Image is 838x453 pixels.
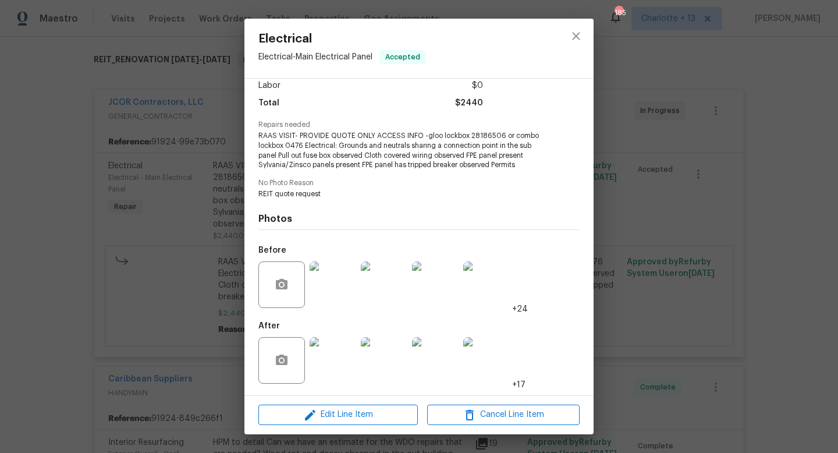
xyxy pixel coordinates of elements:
[455,95,483,112] span: $2440
[512,379,525,391] span: +17
[258,213,580,225] h4: Photos
[258,405,418,425] button: Edit Line Item
[472,77,483,94] span: $0
[258,131,548,170] span: RAAS VISIT- PROVIDE QUOTE ONLY ACCESS INFO -gloo lockbox 28186506 or combo lockbox 0476 Electrica...
[258,121,580,129] span: Repairs needed
[258,53,372,61] span: Electrical - Main Electrical Panel
[258,322,280,330] h5: After
[258,246,286,254] h5: Before
[562,22,590,50] button: close
[615,7,623,19] div: 185
[258,77,280,94] span: Labor
[258,189,548,199] span: REIT quote request
[381,51,425,63] span: Accepted
[258,33,426,45] span: Electrical
[258,95,279,112] span: Total
[262,408,414,422] span: Edit Line Item
[258,179,580,187] span: No Photo Reason
[431,408,576,422] span: Cancel Line Item
[512,303,528,315] span: +24
[427,405,580,425] button: Cancel Line Item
